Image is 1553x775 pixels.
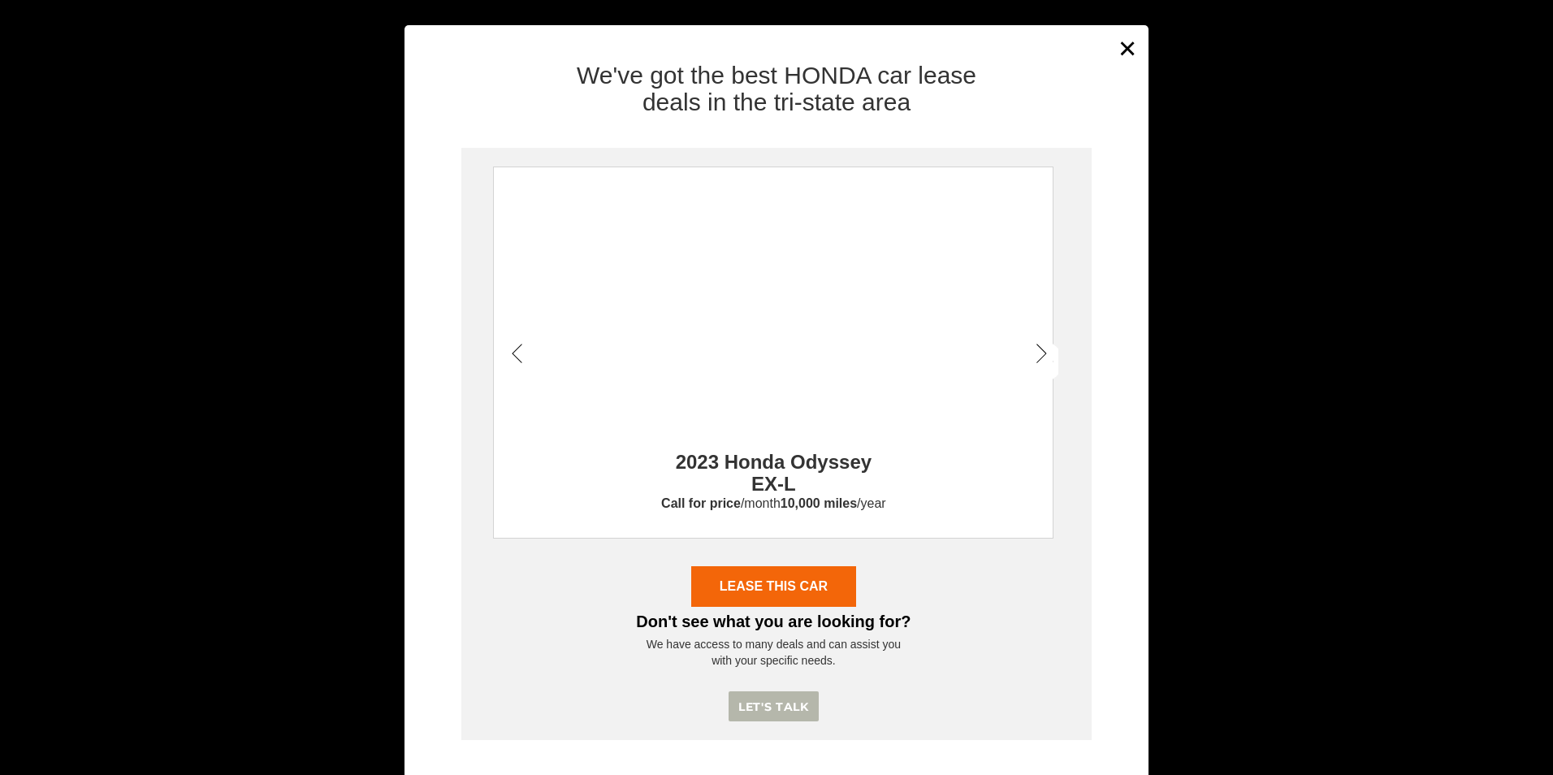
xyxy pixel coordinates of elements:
[661,496,741,510] strong: Call for price
[729,691,819,721] button: LET'S TALK
[493,607,1053,636] h3: Don't see what you are looking for?
[493,636,1053,669] p: We have access to many deals and can assist you with your specific needs.
[494,314,1053,513] a: 2023 Honda Odyssey EX-LCall for price/month10,000 miles/year
[417,62,1136,115] h2: We've got the best HONDA car lease deals in the tri-state area
[781,496,857,510] strong: 10,000 miles
[729,700,819,713] a: LET'S TALK
[1116,28,1140,68] button: ×
[659,422,888,495] h2: 2023 Honda Odyssey EX-L
[494,495,1053,513] p: /month /year
[691,566,855,607] a: Lease THIS CAR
